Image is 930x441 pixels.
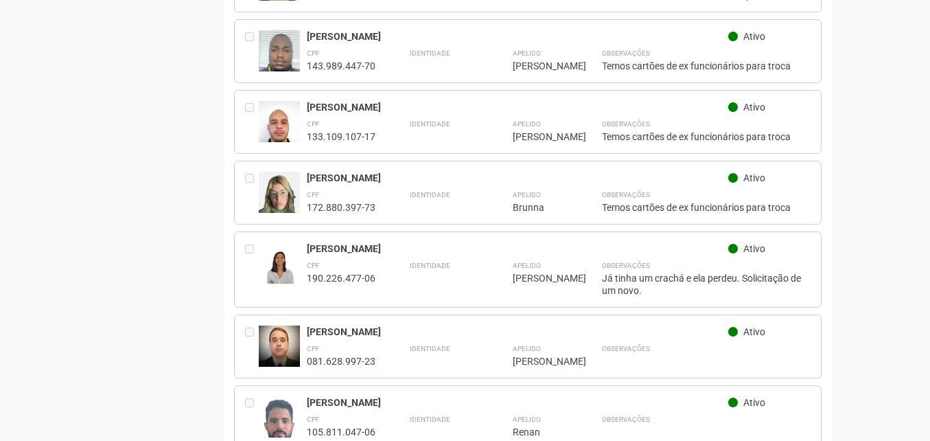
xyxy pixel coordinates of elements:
[307,201,375,214] div: 172.880.397-73
[307,191,320,199] strong: CPF
[307,416,320,423] strong: CPF
[513,49,541,57] strong: Apelido
[307,120,320,128] strong: CPF
[513,60,568,72] div: [PERSON_NAME]
[245,172,259,214] div: Entre em contato com a Aministração para solicitar o cancelamento ou 2a via
[307,30,729,43] div: [PERSON_NAME]
[602,60,811,72] div: Temos cartões de ex funcionários para troca
[307,326,729,338] div: [PERSON_NAME]
[602,49,650,57] strong: Observações
[307,242,729,255] div: [PERSON_NAME]
[307,49,320,57] strong: CPF
[743,31,765,42] span: Ativo
[259,172,300,227] img: user.jpg
[513,191,541,199] strong: Apelido
[410,345,450,352] strong: Identidade
[602,262,650,269] strong: Observações
[513,355,568,367] div: [PERSON_NAME]
[743,172,765,183] span: Ativo
[245,242,259,297] div: Entre em contato com a Aministração para solicitar o cancelamento ou 2a via
[513,416,541,423] strong: Apelido
[259,101,300,156] img: user.jpg
[743,102,765,113] span: Ativo
[307,396,729,409] div: [PERSON_NAME]
[513,120,541,128] strong: Apelido
[602,131,811,143] div: Temos cartões de ex funcionários para troca
[513,272,568,284] div: [PERSON_NAME]
[307,101,729,113] div: [PERSON_NAME]
[245,326,259,367] div: Entre em contato com a Aministração para solicitar o cancelamento ou 2a via
[743,397,765,408] span: Ativo
[307,355,375,367] div: 081.628.997-23
[245,30,259,72] div: Entre em contato com a Aministração para solicitar o cancelamento ou 2a via
[410,262,450,269] strong: Identidade
[602,272,811,297] div: Já tinha um crachá e ela perdeu. Solicitação de um novo.
[245,101,259,143] div: Entre em contato com a Aministração para solicitar o cancelamento ou 2a via
[513,131,568,143] div: [PERSON_NAME]
[743,243,765,254] span: Ativo
[410,49,450,57] strong: Identidade
[245,396,259,438] div: Entre em contato com a Aministração para solicitar o cancelamento ou 2a via
[513,262,541,269] strong: Apelido
[602,416,650,423] strong: Observações
[410,120,450,128] strong: Identidade
[410,191,450,199] strong: Identidade
[307,272,375,284] div: 190.226.477-06
[410,416,450,423] strong: Identidade
[307,131,375,143] div: 133.109.107-17
[743,326,765,337] span: Ativo
[513,426,568,438] div: Renan
[307,262,320,269] strong: CPF
[259,242,300,284] img: user.jpg
[513,345,541,352] strong: Apelido
[259,326,300,367] img: user.jpg
[307,345,320,352] strong: CPF
[602,191,650,199] strong: Observações
[307,172,729,184] div: [PERSON_NAME]
[602,345,650,352] strong: Observações
[307,60,375,72] div: 143.989.447-70
[602,120,650,128] strong: Observações
[513,201,568,214] div: Brunna
[307,426,375,438] div: 105.811.047-06
[259,30,300,85] img: user.jpg
[602,201,811,214] div: Temos cartões de ex funcionários para troca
